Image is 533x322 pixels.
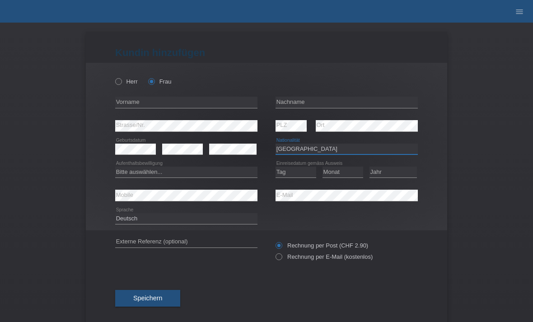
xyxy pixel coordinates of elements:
[276,253,281,265] input: Rechnung per E-Mail (kostenlos)
[148,78,154,84] input: Frau
[510,9,528,14] a: menu
[133,294,162,302] span: Speichern
[276,253,373,260] label: Rechnung per E-Mail (kostenlos)
[515,7,524,16] i: menu
[148,78,171,85] label: Frau
[115,290,180,307] button: Speichern
[276,242,368,249] label: Rechnung per Post (CHF 2.90)
[276,242,281,253] input: Rechnung per Post (CHF 2.90)
[115,47,418,58] h1: Kundin hinzufügen
[115,78,121,84] input: Herr
[115,78,138,85] label: Herr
